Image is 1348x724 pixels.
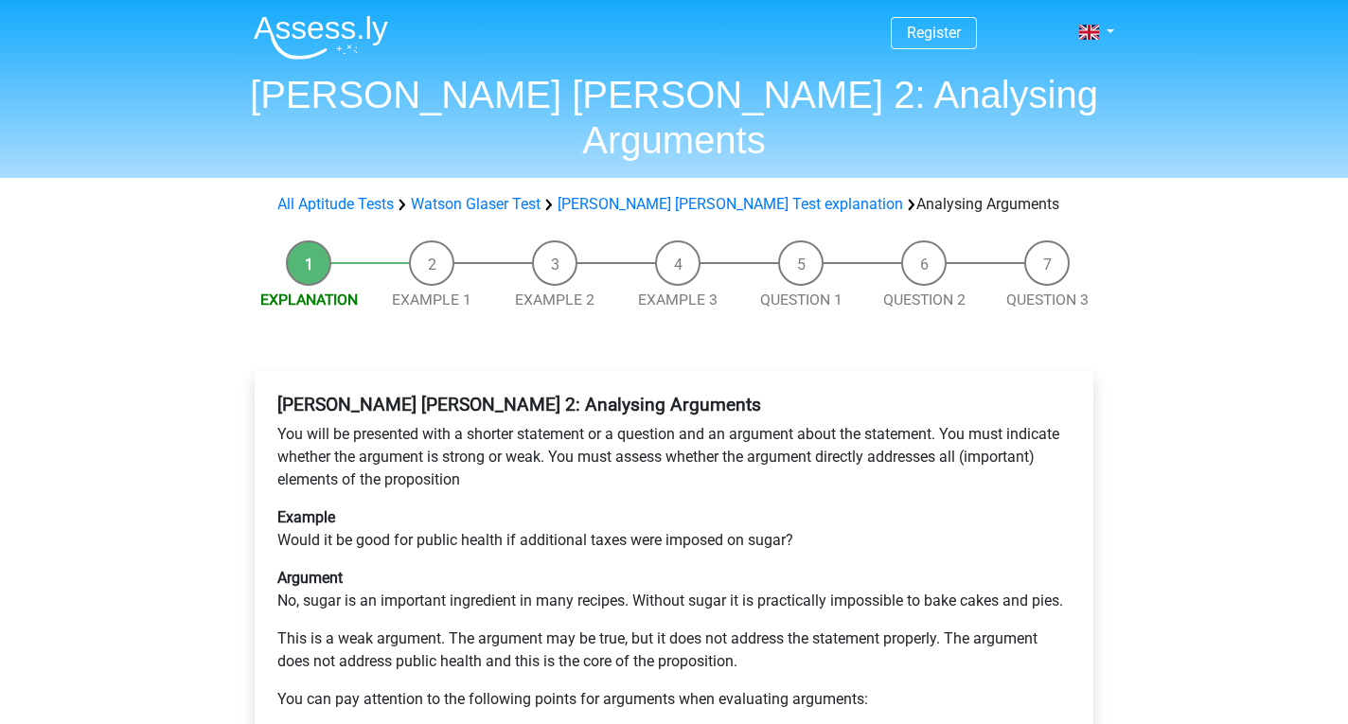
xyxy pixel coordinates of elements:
[277,627,1071,673] p: This is a weak argument. The argument may be true, but it does not address the statement properly...
[277,567,1071,612] p: No, sugar is an important ingredient in many recipes. Without sugar it is practically impossible ...
[883,291,966,309] a: Question 2
[392,291,471,309] a: Example 1
[1006,291,1089,309] a: Question 3
[638,291,718,309] a: Example 3
[907,24,961,42] a: Register
[277,569,343,587] b: Argument
[760,291,842,309] a: Question 1
[411,195,541,213] a: Watson Glaser Test
[254,15,388,60] img: Assessly
[277,394,761,415] b: [PERSON_NAME] [PERSON_NAME] 2: Analysing Arguments
[558,195,903,213] a: [PERSON_NAME] [PERSON_NAME] Test explanation
[277,506,1071,552] p: Would it be good for public health if additional taxes were imposed on sugar?
[260,291,358,309] a: Explanation
[270,193,1078,216] div: Analysing Arguments
[277,423,1071,491] p: You will be presented with a shorter statement or a question and an argument about the statement....
[277,508,335,526] b: Example
[277,195,394,213] a: All Aptitude Tests
[277,688,1071,711] p: You can pay attention to the following points for arguments when evaluating arguments:
[515,291,594,309] a: Example 2
[239,72,1109,163] h1: [PERSON_NAME] [PERSON_NAME] 2: Analysing Arguments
